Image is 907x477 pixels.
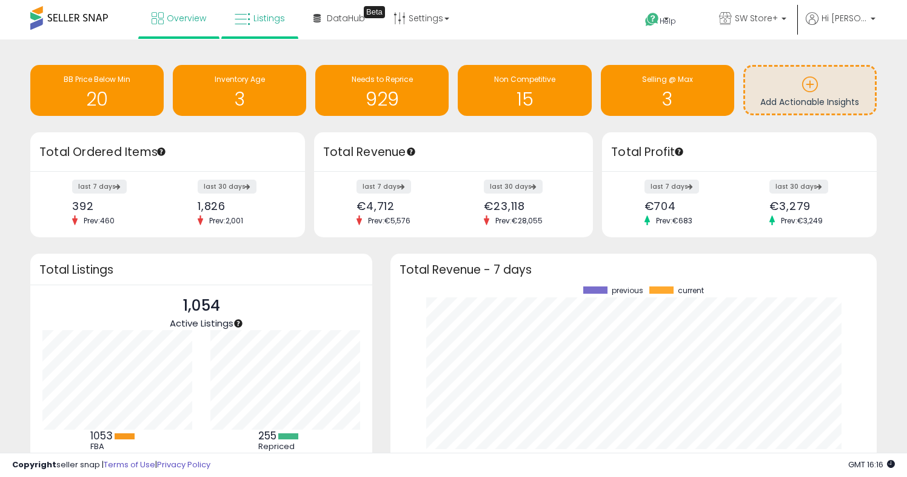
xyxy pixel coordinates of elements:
[642,74,693,84] span: Selling @ Max
[170,294,233,317] p: 1,054
[775,215,829,226] span: Prev: €3,249
[321,89,443,109] h1: 929
[364,6,385,18] div: Tooltip anchor
[78,215,121,226] span: Prev: 460
[258,442,313,452] div: Repriced
[30,65,164,116] a: BB Price Below Min 20
[635,3,700,39] a: Help
[253,12,285,24] span: Listings
[198,180,256,194] label: last 30 days
[12,459,210,471] div: seller snap | |
[400,265,868,274] h3: Total Revenue - 7 days
[494,74,555,84] span: Non Competitive
[72,200,158,212] div: 392
[352,74,413,84] span: Needs to Reprice
[12,459,56,470] strong: Copyright
[611,144,868,161] h3: Total Profit
[848,459,895,470] span: 2025-09-10 16:16 GMT
[36,89,158,109] h1: 20
[215,74,265,84] span: Inventory Age
[167,12,206,24] span: Overview
[458,65,591,116] a: Non Competitive 15
[157,459,210,470] a: Privacy Policy
[315,65,449,116] a: Needs to Reprice 929
[39,265,363,274] h3: Total Listings
[406,146,417,157] div: Tooltip anchor
[745,67,875,113] a: Add Actionable Insights
[258,428,276,443] b: 255
[644,180,699,194] label: last 7 days
[233,318,244,329] div: Tooltip anchor
[484,180,543,194] label: last 30 days
[362,215,417,226] span: Prev: €5,576
[90,428,113,443] b: 1053
[735,12,778,24] span: SW Store+
[173,65,306,116] a: Inventory Age 3
[464,89,585,109] h1: 15
[39,144,296,161] h3: Total Ordered Items
[170,317,233,330] span: Active Listings
[484,200,572,212] div: €23,118
[323,144,584,161] h3: Total Revenue
[678,286,704,295] span: current
[356,180,411,194] label: last 7 days
[674,146,684,157] div: Tooltip anchor
[650,215,698,226] span: Prev: €683
[601,65,734,116] a: Selling @ Max 3
[64,74,130,84] span: BB Price Below Min
[356,200,444,212] div: €4,712
[203,215,249,226] span: Prev: 2,001
[612,286,643,295] span: previous
[72,180,127,194] label: last 7 days
[769,200,855,212] div: €3,279
[198,200,284,212] div: 1,826
[489,215,549,226] span: Prev: €28,055
[644,12,660,27] i: Get Help
[760,96,859,108] span: Add Actionable Insights
[769,180,828,194] label: last 30 days
[607,89,728,109] h1: 3
[156,146,167,157] div: Tooltip anchor
[327,12,365,24] span: DataHub
[179,89,300,109] h1: 3
[90,442,145,452] div: FBA
[660,16,676,26] span: Help
[644,200,731,212] div: €704
[822,12,867,24] span: Hi [PERSON_NAME]
[806,12,875,39] a: Hi [PERSON_NAME]
[104,459,155,470] a: Terms of Use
